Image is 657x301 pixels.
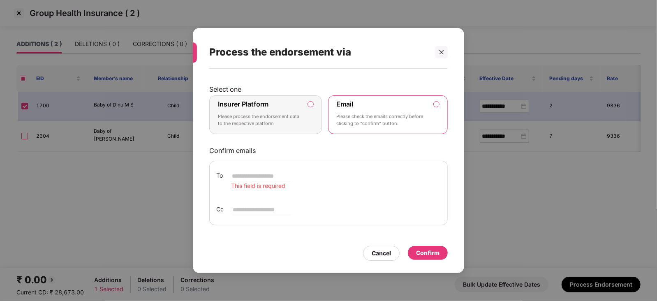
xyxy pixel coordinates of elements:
p: Please check the emails correctly before clicking to “confirm” button. [337,113,428,127]
div: Confirm [416,248,440,257]
p: Confirm emails [209,146,448,155]
div: Process the endorsement via [209,36,428,68]
span: close [439,49,444,55]
div: Cancel [372,249,391,258]
input: EmailPlease check the emails correctly before clicking to “confirm” button. [434,102,439,107]
label: Insurer Platform [218,100,268,108]
label: Email [337,100,354,108]
span: To [216,171,223,180]
p: Select one [209,85,448,93]
span: Cc [216,205,224,214]
p: Please process the endorsement data to the respective platform [218,113,302,127]
span: This field is required [231,182,285,189]
input: Insurer PlatformPlease process the endorsement data to the respective platform [308,102,313,107]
